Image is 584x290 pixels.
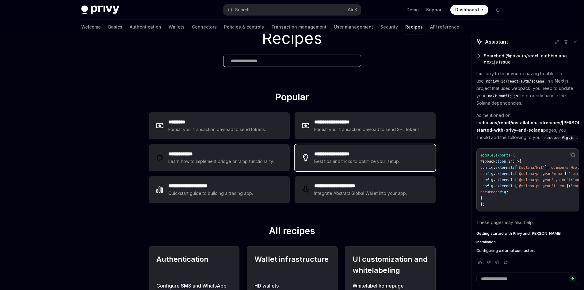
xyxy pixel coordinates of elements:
button: Search...CtrlK [223,4,361,15]
p: These pages may also help: [476,219,579,226]
p: As mentioned on the and pages, you should add the following to your : [476,112,579,141]
span: }; [480,202,485,207]
a: Wallets [169,20,185,34]
span: Ctrl K [348,7,357,12]
a: Basics [108,20,122,34]
span: [ [515,184,517,188]
a: Authentication [130,20,161,34]
a: Recipes [405,20,423,34]
h2: Popular [149,91,436,105]
span: Dashboard [455,7,479,13]
span: '@solana-program/memo' [517,171,564,176]
div: Format your transaction payload to send tokens. [168,126,266,133]
a: Welcome [81,20,101,34]
img: dark logo [81,6,119,14]
span: next.config.js [544,135,574,140]
a: Getting started with Privy and [PERSON_NAME] [476,231,579,236]
span: externals [495,184,515,188]
a: Whitelabel homepage [353,282,428,289]
span: . [493,184,495,188]
span: ] [566,184,568,188]
span: ] [545,165,547,170]
span: '@solana-program/system' [517,177,568,182]
a: User management [334,20,373,34]
button: Vote that response was good [476,259,484,265]
span: [ [515,171,517,176]
button: Toggle dark mode [493,5,503,15]
p: I'm sorry to hear you're having trouble. To use in a Next.js project that uses webpack, you need ... [476,70,579,107]
span: config [493,190,506,195]
a: Support [426,7,443,13]
a: Connectors [192,20,217,34]
div: Integrate Abstract Global Wallet into your app. [314,190,407,197]
span: Getting started with Privy and [PERSON_NAME] [476,231,561,236]
span: return [480,190,493,195]
span: . [493,171,495,176]
span: config [480,171,493,176]
textarea: Ask a question... [476,272,579,285]
span: externals [495,165,515,170]
span: ] [568,177,571,182]
a: Installation [476,240,579,245]
span: exports [495,153,510,158]
span: = [566,171,568,176]
span: next.config.js [488,94,518,99]
span: . [493,153,495,158]
h2: All recipes [149,225,436,239]
span: @privy-io/react-auth/solana [486,79,544,84]
span: [ [515,177,517,182]
button: Reload last chat [502,259,510,265]
span: config [480,184,493,188]
span: config [480,165,493,170]
div: Quickstart guide to building a trading app. [168,190,253,197]
button: Copy the contents from the code block [569,151,577,159]
span: Assistant [485,38,508,45]
span: externals [495,177,515,182]
button: Searched @privy-io/react-auth/solana next.js issue [476,53,579,65]
span: { [519,159,521,164]
h2: UI customization and whitelabeling [353,254,428,276]
span: ] [564,171,566,176]
span: ( [498,159,500,164]
button: Send message [569,275,576,282]
span: Searched @privy-io/react-auth/solana next.js issue [484,53,579,65]
span: [ [515,165,517,170]
span: = [547,165,549,170]
span: = [510,153,513,158]
span: . [493,177,495,182]
span: ) [513,159,515,164]
span: ; [506,190,508,195]
span: '@solana-program/token' [517,184,566,188]
a: **** **** ***Learn how to implement bridge onramp functionality. [149,144,290,171]
span: = [568,184,571,188]
span: config [480,177,493,182]
a: Configuring external connectors [476,248,579,253]
a: Demo [407,7,419,13]
a: API reference [430,20,459,34]
span: : [495,159,498,164]
strong: basics/react/installation [483,120,536,125]
span: => [515,159,519,164]
h2: Authentication [156,254,232,276]
span: config [500,159,513,164]
a: Security [380,20,398,34]
a: Transaction management [271,20,326,34]
span: module [480,153,493,158]
button: Copy chat response [494,259,501,265]
div: Learn how to implement bridge onramp functionality. [168,158,276,165]
div: Format your transaction payload to send SPL tokens. [314,126,421,133]
span: '@solana/kit' [517,165,545,170]
a: Policies & controls [224,20,264,34]
div: Search... [235,6,252,14]
h2: Wallet infrastructure [254,254,330,276]
a: **** ****Format your transaction payload to send tokens. [149,112,290,139]
span: Configuring external connectors [476,248,536,253]
span: } [480,196,483,201]
a: Dashboard [450,5,488,15]
span: externals [495,171,515,176]
span: { [513,153,515,158]
a: HD wallets [254,282,330,289]
span: . [493,165,495,170]
span: = [571,177,573,182]
button: Vote that response was not good [485,259,492,265]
